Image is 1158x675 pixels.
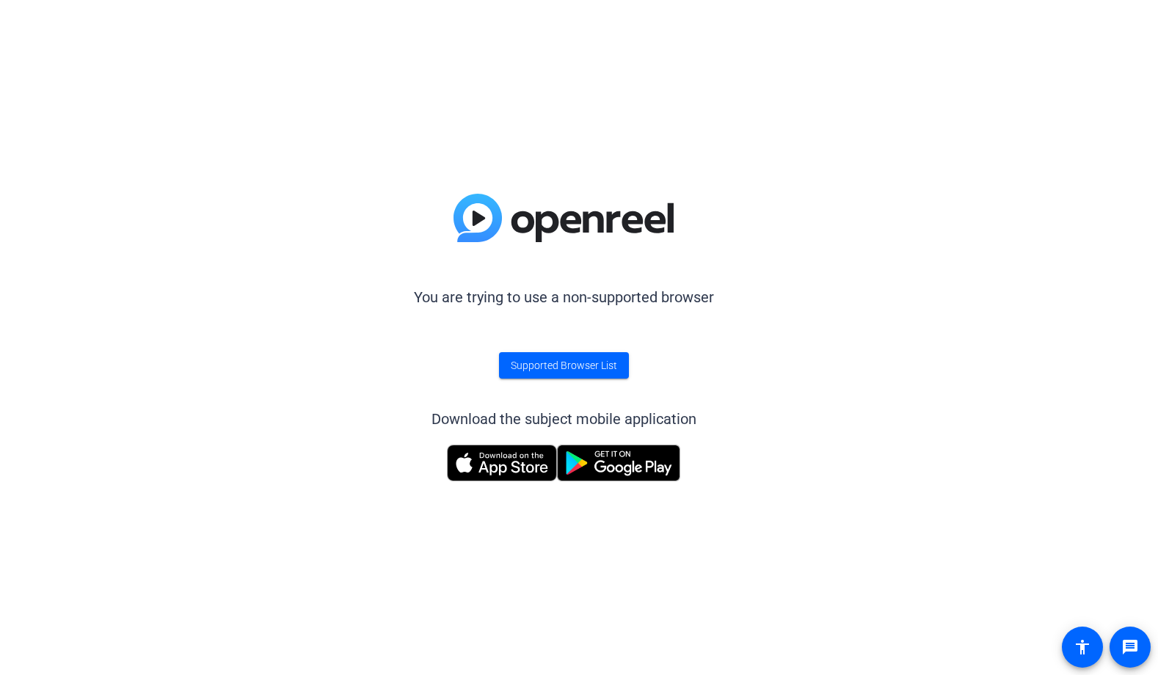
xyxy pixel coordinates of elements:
[499,352,629,379] a: Supported Browser List
[431,408,696,430] div: Download the subject mobile application
[454,194,674,242] img: blue-gradient.svg
[414,286,714,308] p: You are trying to use a non-supported browser
[1121,638,1139,656] mat-icon: message
[447,445,557,481] img: Download on the App Store
[1074,638,1091,656] mat-icon: accessibility
[557,445,680,481] img: Get it on Google Play
[511,358,617,373] span: Supported Browser List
